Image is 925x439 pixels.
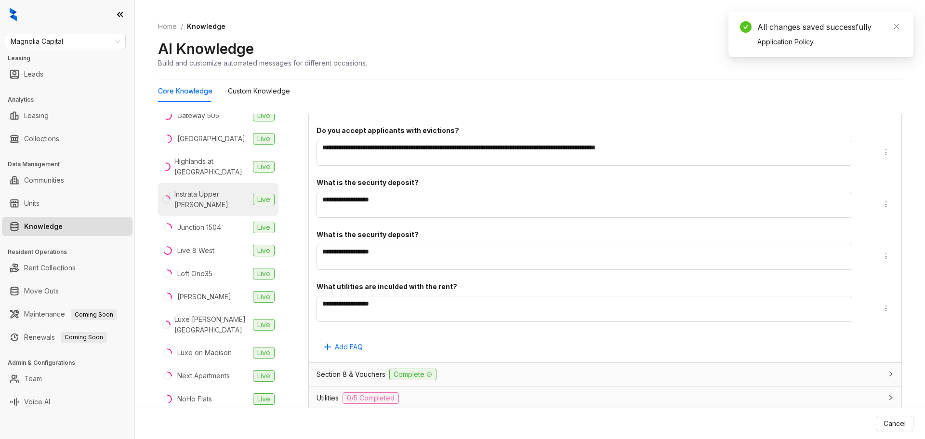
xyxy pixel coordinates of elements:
[24,281,59,301] a: Move Outs
[187,22,225,30] span: Knowledge
[253,222,275,233] span: Live
[343,392,399,404] span: 0/5 Completed
[893,23,900,30] span: close
[309,386,901,410] div: Utilities0/5 Completed
[253,110,275,121] span: Live
[24,194,40,213] a: Units
[177,245,214,256] div: Live 8 West
[757,21,902,33] div: All changes saved successfully
[253,133,275,145] span: Live
[61,332,107,343] span: Coming Soon
[253,319,275,331] span: Live
[317,339,370,355] button: Add FAQ
[156,21,179,32] a: Home
[882,305,890,312] span: more
[253,268,275,279] span: Live
[24,171,64,190] a: Communities
[8,54,134,63] h3: Leasing
[740,21,752,33] span: check-circle
[317,369,385,380] span: Section 8 & Vouchers
[882,253,890,260] span: more
[317,229,867,240] div: What is the security deposit?
[317,281,867,292] div: What utilities are inculded with the rent?
[317,393,339,403] span: Utilities
[8,248,134,256] h3: Resident Operations
[8,359,134,367] h3: Admin & Configurations
[158,86,212,96] div: Core Knowledge
[891,21,902,32] a: Close
[2,328,132,347] li: Renewals
[317,125,867,136] div: Do you accept applicants with evictions?
[177,292,231,302] div: [PERSON_NAME]
[177,110,219,121] div: Gateway 505
[177,222,221,233] div: Junction 1504
[253,291,275,303] span: Live
[2,217,132,236] li: Knowledge
[757,37,902,47] div: Application Policy
[11,34,120,49] span: Magnolia Capital
[389,369,436,380] span: Complete
[309,363,901,386] div: Section 8 & VouchersComplete
[24,106,49,125] a: Leasing
[24,369,42,388] a: Team
[177,347,232,358] div: Luxe on Madison
[10,8,17,21] img: logo
[2,305,132,324] li: Maintenance
[71,309,117,320] span: Coming Soon
[177,394,212,404] div: NoHo Flats
[2,281,132,301] li: Move Outs
[253,161,275,173] span: Live
[174,314,249,335] div: Luxe [PERSON_NAME][GEOGRAPHIC_DATA]
[2,258,132,278] li: Rent Collections
[177,371,230,381] div: Next Apartments
[181,21,183,32] li: /
[8,95,134,104] h3: Analytics
[2,194,132,213] li: Units
[24,65,43,84] a: Leads
[174,189,249,210] div: Instrata Upper [PERSON_NAME]
[317,177,867,188] div: What is the security deposit?
[24,217,63,236] a: Knowledge
[2,369,132,388] li: Team
[228,86,290,96] div: Custom Knowledge
[177,133,245,144] div: [GEOGRAPHIC_DATA]
[2,129,132,148] li: Collections
[335,342,363,352] span: Add FAQ
[253,370,275,382] span: Live
[24,392,50,412] a: Voice AI
[882,148,890,156] span: more
[888,371,894,377] span: collapsed
[2,392,132,412] li: Voice AI
[24,328,107,347] a: RenewalsComing Soon
[882,200,890,208] span: more
[253,393,275,405] span: Live
[888,395,894,400] span: collapsed
[24,258,76,278] a: Rent Collections
[253,194,275,205] span: Live
[158,58,367,68] div: Build and customize automated messages for different occasions.
[8,160,134,169] h3: Data Management
[253,347,275,359] span: Live
[24,129,59,148] a: Collections
[253,245,275,256] span: Live
[174,156,249,177] div: Highlands at [GEOGRAPHIC_DATA]
[2,106,132,125] li: Leasing
[158,40,254,58] h2: AI Knowledge
[2,65,132,84] li: Leads
[177,268,212,279] div: Loft One35
[2,171,132,190] li: Communities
